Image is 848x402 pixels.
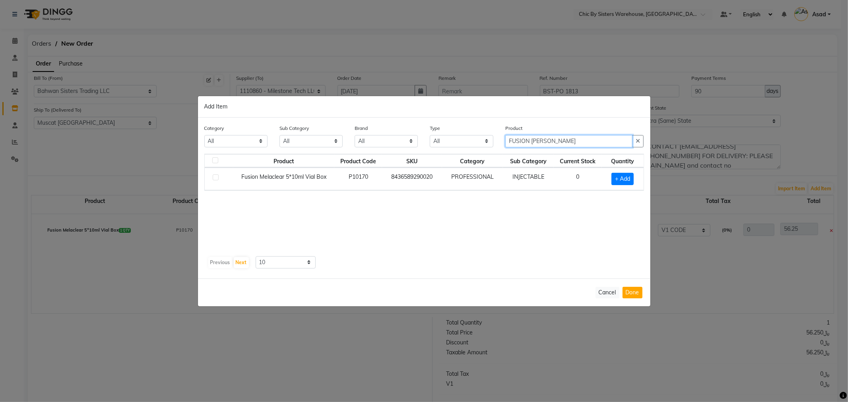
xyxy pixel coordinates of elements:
[596,287,619,298] button: Cancel
[623,287,642,298] button: Done
[279,125,309,132] label: Sub Category
[233,154,334,168] th: Product
[503,154,554,168] th: Sub Category
[503,168,554,190] td: INJECTABLE
[204,125,224,132] label: Category
[602,154,643,168] th: Quantity
[611,173,634,185] span: + Add
[233,168,334,190] td: Fusion Melaclear 5*10ml Vial Box
[382,168,442,190] td: 8436589290020
[430,125,440,132] label: Type
[442,168,503,190] td: PROFESSIONAL
[505,135,633,147] input: Search or Scan Product
[442,154,503,168] th: Category
[382,154,442,168] th: SKU
[554,154,602,168] th: Current Stock
[355,125,368,132] label: Brand
[554,168,602,190] td: 0
[234,257,249,268] button: Next
[505,125,522,132] label: Product
[198,96,650,118] div: Add Item
[334,154,382,168] th: Product Code
[334,168,382,190] td: P10170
